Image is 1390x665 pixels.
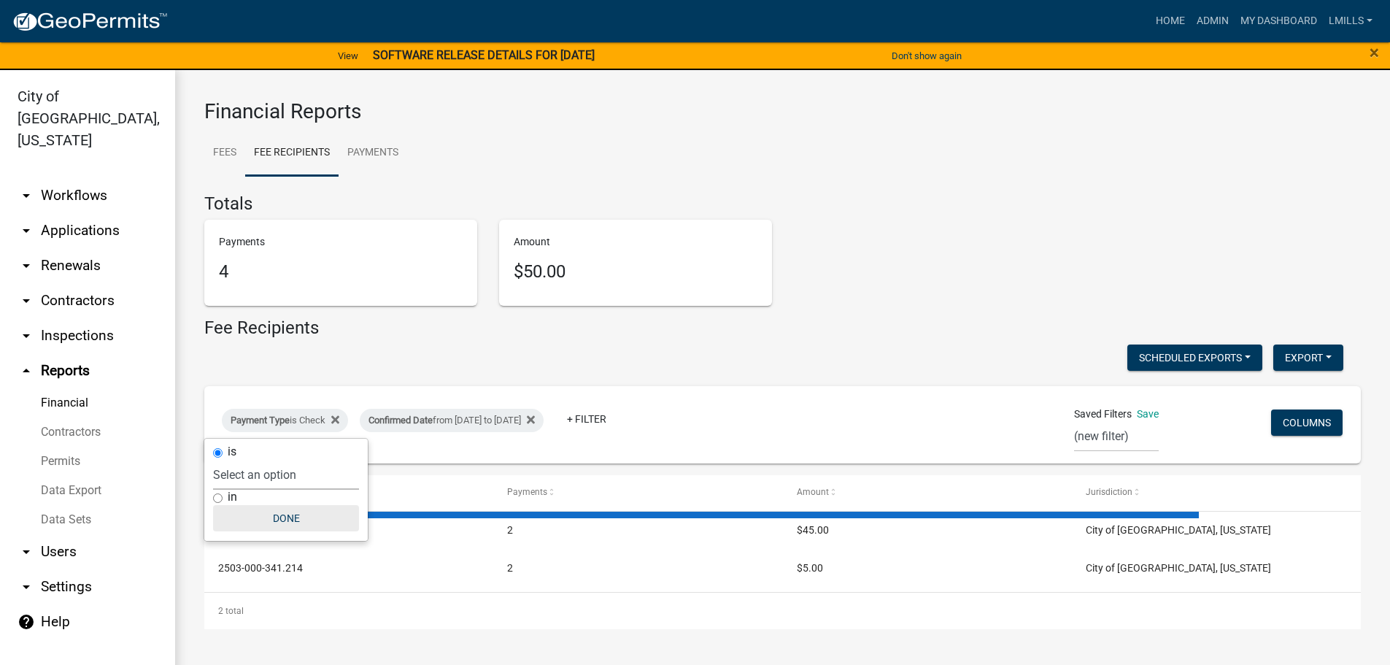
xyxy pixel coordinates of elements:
a: Save [1137,408,1159,420]
span: Payment Type [231,415,290,426]
datatable-header-cell: Payments [493,475,782,510]
span: Amount [797,487,829,497]
button: Close [1370,44,1379,61]
h4: Totals [204,193,1361,215]
a: My Dashboard [1235,7,1323,35]
span: Confirmed Date [368,415,433,426]
span: Jurisdiction [1086,487,1132,497]
button: Don't show again [886,44,968,68]
i: arrow_drop_down [18,327,35,345]
div: is Check [222,409,348,432]
div: 2 total [204,593,1361,629]
i: arrow_drop_down [18,292,35,310]
button: Scheduled Exports [1127,345,1262,371]
a: Home [1150,7,1191,35]
a: + Filter [555,406,618,432]
span: $45.00 [797,524,829,536]
p: Payments [219,234,463,250]
i: arrow_drop_down [18,222,35,239]
i: arrow_drop_down [18,187,35,204]
a: View [332,44,364,68]
i: arrow_drop_up [18,362,35,380]
label: is [228,446,236,458]
span: City of Jeffersonville, Indiana [1086,524,1271,536]
i: arrow_drop_down [18,578,35,596]
datatable-header-cell: Jurisdiction [1072,475,1361,510]
strong: SOFTWARE RELEASE DETAILS FOR [DATE] [373,48,595,62]
h5: $50.00 [514,261,757,282]
h3: Financial Reports [204,99,1361,124]
span: 2 [507,524,513,536]
a: Fee Recipients [245,130,339,177]
button: Columns [1271,410,1343,436]
p: Amount [514,234,757,250]
h4: Fee Recipients [204,318,319,339]
label: in [228,491,237,503]
button: Export [1273,345,1343,371]
datatable-header-cell: Amount [783,475,1072,510]
i: arrow_drop_down [18,543,35,561]
span: $5.00 [797,562,823,574]
a: Payments [339,130,407,177]
a: Fees [204,130,245,177]
h5: 4 [219,261,463,282]
span: 2 [507,562,513,574]
span: Payments [507,487,547,497]
div: from [DATE] to [DATE] [360,409,544,432]
span: 2503-000-341.214 [218,562,303,574]
button: Done [213,505,359,531]
i: help [18,613,35,631]
a: Admin [1191,7,1235,35]
i: arrow_drop_down [18,257,35,274]
a: lmills [1323,7,1378,35]
span: Saved Filters [1074,407,1132,422]
span: × [1370,42,1379,63]
span: City of Jeffersonville, Indiana [1086,562,1271,574]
